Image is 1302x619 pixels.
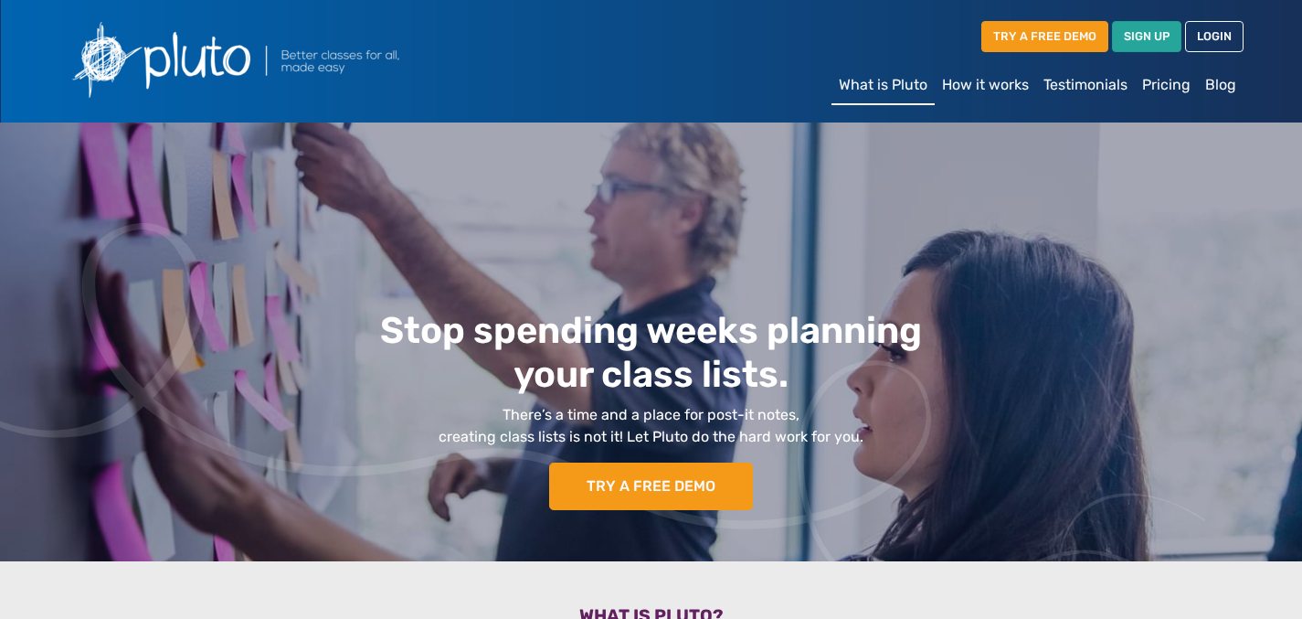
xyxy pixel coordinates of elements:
[1112,21,1181,51] a: SIGN UP
[935,67,1036,103] a: How it works
[196,309,1107,397] h1: Stop spending weeks planning your class lists.
[1198,67,1244,103] a: Blog
[196,404,1107,448] p: There’s a time and a place for post-it notes, creating class lists is not it! Let Pluto do the ha...
[549,463,753,510] a: TRY A FREE DEMO
[831,67,935,105] a: What is Pluto
[981,21,1108,51] a: TRY A FREE DEMO
[1185,21,1244,51] a: LOGIN
[1135,67,1198,103] a: Pricing
[1036,67,1135,103] a: Testimonials
[59,11,498,108] img: Pluto logo with the text Better classes for all, made easy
